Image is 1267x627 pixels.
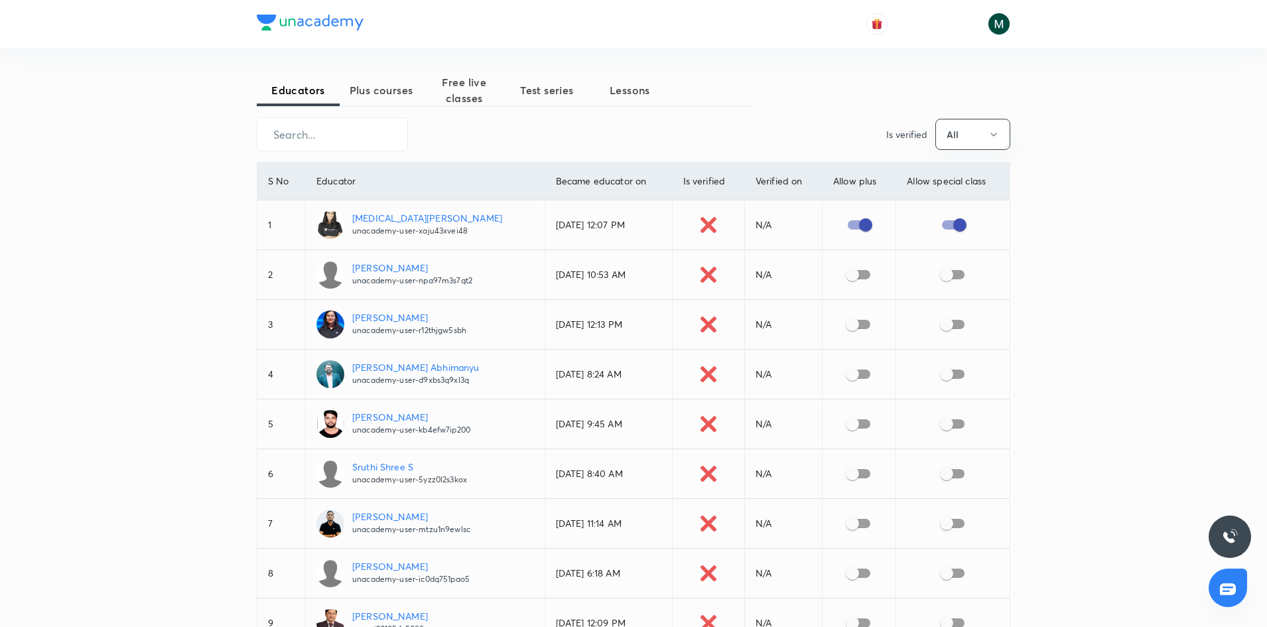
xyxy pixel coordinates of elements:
th: Allow plus [822,163,896,200]
td: [DATE] 11:14 AM [545,499,672,549]
span: Lessons [588,82,671,98]
p: [PERSON_NAME] [352,609,428,623]
p: [PERSON_NAME] [352,410,470,424]
p: [PERSON_NAME] [352,559,470,573]
td: N/A [744,200,822,250]
p: unacademy-user-mtzu1n9ewlsc [352,523,470,535]
p: unacademy-user-ic0dq751pao5 [352,573,470,585]
th: Educator [305,163,545,200]
th: S No [257,163,305,200]
td: [DATE] 8:24 AM [545,350,672,399]
th: Is verified [672,163,744,200]
span: Free live classes [423,74,505,106]
td: [DATE] 12:07 PM [545,200,672,250]
td: N/A [744,499,822,549]
td: [DATE] 10:53 AM [545,250,672,300]
td: 5 [257,399,305,449]
td: 6 [257,449,305,499]
img: avatar [871,18,883,30]
td: 7 [257,499,305,549]
td: 1 [257,200,305,250]
img: Company Logo [257,15,364,31]
th: Became educator on [545,163,672,200]
p: unacademy-user-5yzz0l2s3kox [352,474,467,486]
td: N/A [744,399,822,449]
p: unacademy-user-npa97m3s7qt2 [352,275,472,287]
td: N/A [744,549,822,598]
a: [PERSON_NAME]unacademy-user-kb4efw7ip200 [316,410,534,438]
a: Sruthi Shree Sunacademy-user-5yzz0l2s3kox [316,460,534,488]
a: [PERSON_NAME]unacademy-user-npa97m3s7qt2 [316,261,534,289]
td: [DATE] 12:13 PM [545,300,672,350]
p: [MEDICAL_DATA][PERSON_NAME] [352,211,502,225]
td: 8 [257,549,305,598]
p: unacademy-user-xaju43xvei48 [352,225,502,237]
td: [DATE] 8:40 AM [545,449,672,499]
button: avatar [866,13,888,35]
th: Verified on [744,163,822,200]
td: 4 [257,350,305,399]
p: Is verified [886,127,927,141]
p: unacademy-user-kb4efw7ip200 [352,424,470,436]
button: All [935,119,1010,150]
td: 3 [257,300,305,350]
th: Allow special class [896,163,1010,200]
td: N/A [744,300,822,350]
p: [PERSON_NAME] [352,261,472,275]
img: Milind Shahare [988,13,1010,35]
p: Sruthi Shree S [352,460,467,474]
p: unacademy-user-r12thjgw5sbh [352,324,466,336]
p: [PERSON_NAME] Abhimanyu [352,360,479,374]
input: Search... [257,117,407,151]
a: [MEDICAL_DATA][PERSON_NAME]unacademy-user-xaju43xvei48 [316,211,534,239]
p: [PERSON_NAME] [352,311,466,324]
p: [PERSON_NAME] [352,510,470,523]
a: [PERSON_NAME]unacademy-user-ic0dq751pao5 [316,559,534,587]
a: [PERSON_NAME]unacademy-user-mtzu1n9ewlsc [316,510,534,537]
img: ttu [1222,529,1238,545]
a: Company Logo [257,15,364,34]
td: [DATE] 6:18 AM [545,549,672,598]
a: [PERSON_NAME] Abhimanyuunacademy-user-d9xbs3q9xl3q [316,360,534,388]
span: Educators [257,82,340,98]
td: 2 [257,250,305,300]
span: Plus courses [340,82,423,98]
td: [DATE] 9:45 AM [545,399,672,449]
td: N/A [744,250,822,300]
span: Test series [505,82,588,98]
td: N/A [744,350,822,399]
td: N/A [744,449,822,499]
a: [PERSON_NAME]unacademy-user-r12thjgw5sbh [316,311,534,338]
p: unacademy-user-d9xbs3q9xl3q [352,374,479,386]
